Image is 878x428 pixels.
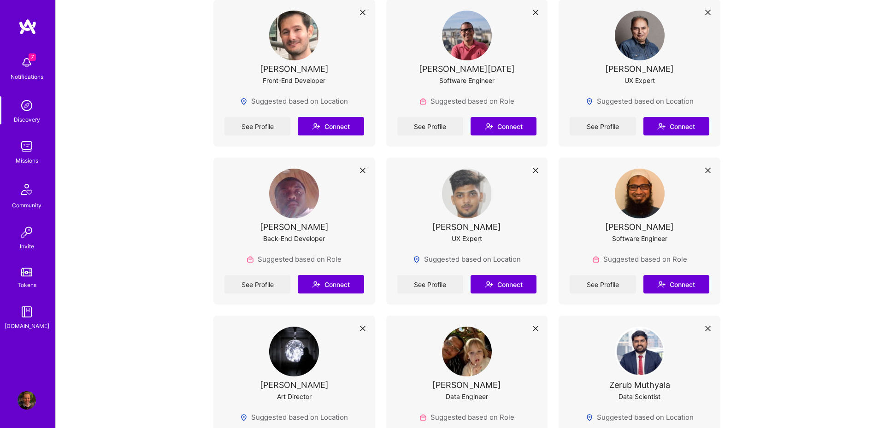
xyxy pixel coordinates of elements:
img: discovery [18,96,36,115]
i: icon Close [533,10,538,15]
i: icon Close [705,168,711,173]
div: [PERSON_NAME] [432,380,501,390]
i: icon Close [360,10,365,15]
span: 7 [29,53,36,61]
button: Connect [643,275,709,293]
img: Role icon [419,98,427,105]
img: Invite [18,223,36,241]
img: Role icon [419,414,427,421]
div: [PERSON_NAME] [432,222,501,232]
div: Suggested based on Role [592,254,687,264]
div: [PERSON_NAME] [605,222,674,232]
div: Suggested based on Location [240,96,348,106]
img: tokens [21,268,32,276]
i: icon Connect [312,280,320,288]
div: Zerub Muthyala [609,380,670,390]
button: Connect [471,275,536,293]
div: Art Director [277,392,312,401]
div: Missions [16,156,38,165]
div: Data Scientist [619,392,660,401]
div: Community [12,200,41,210]
i: icon Connect [485,122,493,130]
img: User Avatar [442,169,492,218]
i: icon Close [533,168,538,173]
button: Connect [298,275,364,293]
img: Role icon [247,256,254,263]
img: Role icon [592,256,600,263]
img: User Avatar [442,11,492,60]
div: [PERSON_NAME] [260,222,329,232]
div: Suggested based on Location [240,412,348,422]
i: icon Close [360,168,365,173]
img: Locations icon [586,414,593,421]
div: Tokens [18,280,36,290]
div: Discovery [14,115,40,124]
button: Connect [298,117,364,135]
img: Community [16,178,38,200]
div: Data Engineer [446,392,488,401]
img: User Avatar [269,327,319,376]
a: See Profile [397,117,463,135]
div: UX Expert [452,234,482,243]
img: Locations icon [240,414,247,421]
div: Back-End Developer [263,234,325,243]
img: Locations icon [586,98,593,105]
div: Invite [20,241,34,251]
img: bell [18,53,36,72]
div: Notifications [11,72,43,82]
img: logo [18,18,37,35]
div: Software Engineer [439,76,495,85]
i: icon Close [705,326,711,331]
img: User Avatar [18,391,36,410]
div: Suggested based on Role [419,96,514,106]
img: guide book [18,303,36,321]
div: [PERSON_NAME] [605,64,674,74]
i: icon Connect [312,122,320,130]
img: User Avatar [615,11,665,60]
img: User Avatar [269,169,319,218]
img: User Avatar [442,327,492,376]
a: See Profile [570,117,636,135]
div: [PERSON_NAME] [260,64,329,74]
img: Locations icon [240,98,247,105]
a: See Profile [224,117,290,135]
div: Suggested based on Location [586,412,694,422]
div: Suggested based on Role [247,254,342,264]
div: Suggested based on Location [586,96,694,106]
button: Connect [471,117,536,135]
img: User Avatar [615,169,665,218]
a: See Profile [570,275,636,293]
img: Locations icon [413,256,420,263]
img: User Avatar [615,327,665,376]
i: icon Close [705,10,711,15]
div: [DOMAIN_NAME] [5,321,49,331]
a: See Profile [224,275,290,293]
i: icon Connect [657,280,666,288]
a: User Avatar [15,391,38,410]
i: icon Connect [485,280,493,288]
div: [PERSON_NAME][DATE] [419,64,515,74]
img: teamwork [18,137,36,156]
a: See Profile [397,275,463,293]
button: Connect [643,117,709,135]
div: [PERSON_NAME] [260,380,329,390]
div: Software Engineer [612,234,667,243]
i: icon Close [533,326,538,331]
div: Suggested based on Location [413,254,521,264]
i: icon Connect [657,122,666,130]
div: UX Expert [625,76,655,85]
img: User Avatar [269,11,319,60]
div: Front-End Developer [263,76,325,85]
div: Suggested based on Role [419,412,514,422]
i: icon Close [360,326,365,331]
